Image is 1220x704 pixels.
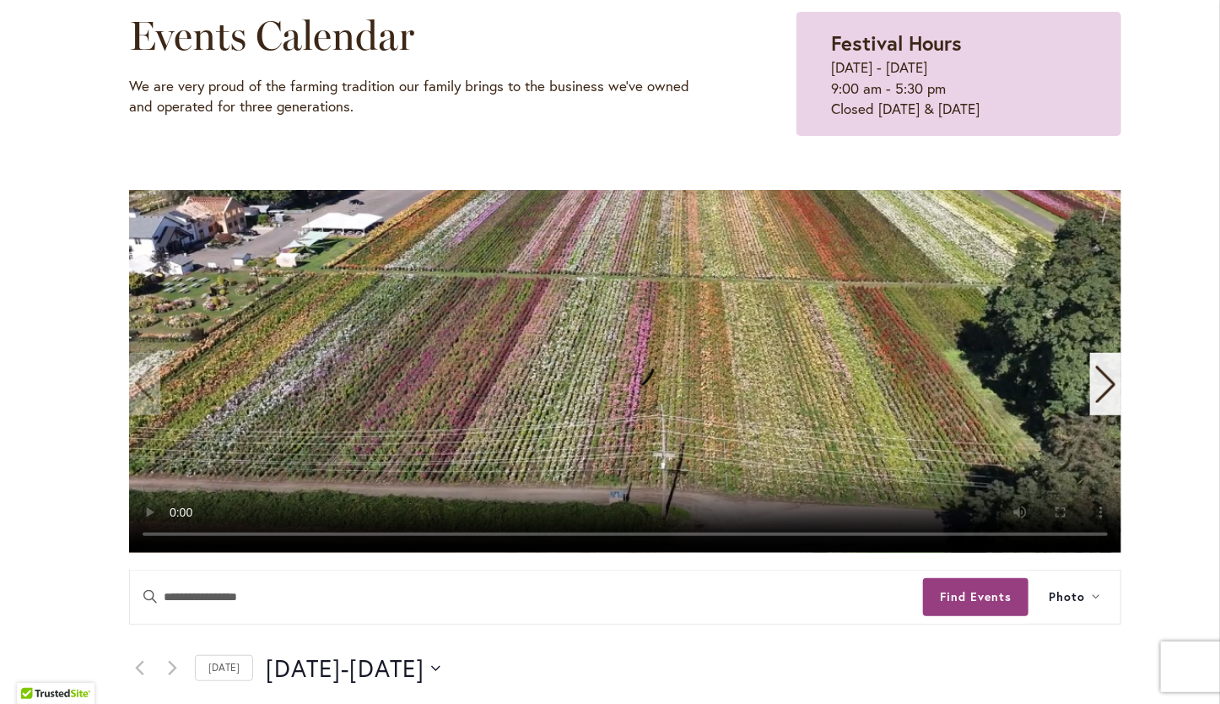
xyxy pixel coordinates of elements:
a: Previous Events [129,658,149,679]
a: Next Events [162,658,182,679]
span: [DATE] [266,652,341,685]
h2: Events Calendar [129,12,712,59]
span: [DATE] [349,652,424,685]
span: - [341,652,349,685]
iframe: Launch Accessibility Center [13,644,60,691]
button: Find Events [923,578,1028,616]
p: We are very proud of the farming tradition our family brings to the business we've owned and oper... [129,76,712,117]
button: Photo [1028,571,1120,624]
strong: Festival Hours [831,30,962,57]
button: Click to toggle datepicker [266,652,440,685]
span: Photo [1049,588,1085,607]
a: Click to select today's date [195,655,253,681]
p: [DATE] - [DATE] 9:00 am - 5:30 pm Closed [DATE] & [DATE] [831,57,1087,119]
input: Enter Keyword. Search for events by Keyword. [130,571,923,624]
swiper-slide: 1 / 11 [129,190,1121,553]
